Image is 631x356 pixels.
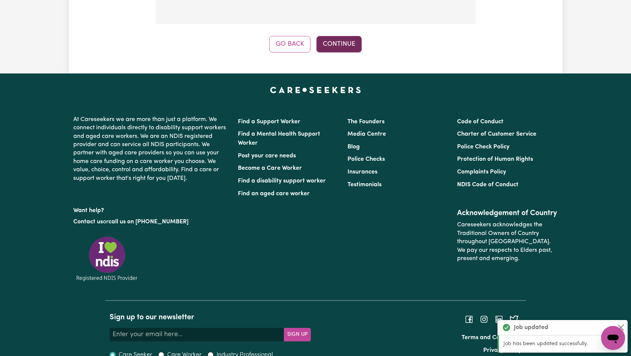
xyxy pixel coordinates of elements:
img: Registered NDIS provider [73,235,141,282]
p: Careseekers acknowledges the Traditional Owners of Country throughout [GEOGRAPHIC_DATA]. We pay o... [457,218,558,266]
h2: Sign up to our newsletter [110,313,311,322]
a: The Founders [347,119,385,125]
p: Want help? [73,203,229,215]
a: Post your care needs [238,153,296,159]
a: Insurances [347,169,377,175]
a: Terms and Conditions [462,335,521,341]
a: Become a Care Worker [238,165,302,171]
button: Subscribe [284,328,311,341]
a: Follow Careseekers on Instagram [480,316,488,322]
a: NDIS Code of Conduct [457,182,518,188]
a: Charter of Customer Service [457,131,536,137]
a: Contact us [73,219,103,225]
p: Job has been updated successfully. [503,340,623,348]
button: Go Back [269,36,310,52]
a: Testimonials [347,182,382,188]
a: Complaints Policy [457,169,506,175]
a: Find a Mental Health Support Worker [238,131,320,146]
a: Privacy Policy [483,347,521,353]
a: Careseekers home page [270,87,361,93]
a: Media Centre [347,131,386,137]
a: Blog [347,144,360,150]
a: Police Check Policy [457,144,509,150]
strong: Job updated [514,323,548,332]
button: Continue [316,36,362,52]
a: Follow Careseekers on Twitter [509,316,518,322]
a: Code of Conduct [457,119,503,125]
a: Follow Careseekers on Facebook [465,316,474,322]
p: or [73,215,229,229]
h2: Acknowledgement of Country [457,209,558,218]
a: Find a disability support worker [238,178,326,184]
input: Enter your email here... [110,328,284,341]
iframe: Button to launch messaging window [601,326,625,350]
a: Police Checks [347,156,385,162]
a: Find an aged care worker [238,191,310,197]
a: Follow Careseekers on LinkedIn [494,316,503,322]
a: call us on [PHONE_NUMBER] [108,219,189,225]
a: Find a Support Worker [238,119,300,125]
button: Close [616,323,625,332]
a: Protection of Human Rights [457,156,533,162]
p: At Careseekers we are more than just a platform. We connect individuals directly to disability su... [73,112,229,185]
